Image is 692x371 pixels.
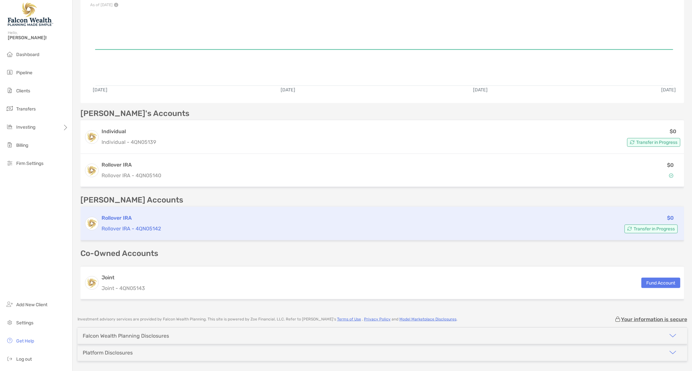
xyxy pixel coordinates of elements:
span: Transfer in Progress [634,227,675,231]
p: Joint - 4QN05143 [102,284,145,292]
button: Fund Account [641,278,680,288]
p: Co-Owned Accounts [80,249,684,258]
p: [PERSON_NAME] Accounts [80,196,183,204]
img: logo account [85,276,98,289]
span: Firm Settings [16,161,43,166]
img: icon arrow [669,349,677,356]
span: Get Help [16,338,34,344]
h3: Rollover IRA [102,161,552,169]
img: logo account [85,164,98,177]
h3: Individual [102,128,156,135]
a: Model Marketplace Disclosures [399,317,456,321]
p: Rollover IRA - 4QN05140 [102,171,552,180]
img: add_new_client icon [6,300,14,308]
p: $0 [667,214,674,222]
img: logout icon [6,355,14,363]
img: get-help icon [6,337,14,344]
span: Add New Client [16,302,47,307]
img: Falcon Wealth Planning Logo [8,3,53,26]
img: dashboard icon [6,50,14,58]
h3: Joint [102,274,145,282]
text: [DATE] [281,87,295,93]
p: Your information is secure [621,316,687,322]
span: Billing [16,143,28,148]
span: Dashboard [16,52,39,57]
img: Account Status icon [627,226,632,231]
img: Account Status icon [669,173,674,178]
a: Privacy Policy [364,317,391,321]
p: Rollover IRA - 4QN05142 [102,225,552,233]
h3: Rollover IRA [102,214,552,222]
text: [DATE] [93,87,107,93]
span: [PERSON_NAME]! [8,35,68,41]
div: Platform Disclosures [83,350,133,356]
p: As of [DATE] [90,3,159,7]
span: Settings [16,320,33,326]
span: Pipeline [16,70,32,75]
text: [DATE] [473,87,488,93]
text: [DATE] [661,87,676,93]
img: settings icon [6,319,14,326]
a: Terms of Use [337,317,361,321]
img: logo account [85,131,98,144]
span: Log out [16,356,32,362]
p: Individual - 4QN05139 [102,138,156,146]
p: Investment advisory services are provided by Falcon Wealth Planning . This site is powered by Zoe... [78,317,457,322]
p: $0 [670,127,676,135]
img: Performance Info [114,3,118,7]
div: Falcon Wealth Planning Disclosures [83,333,169,339]
img: firm-settings icon [6,159,14,167]
span: Transfer in Progress [636,141,677,144]
img: icon arrow [669,332,677,340]
span: Clients [16,88,30,94]
img: billing icon [6,141,14,149]
img: investing icon [6,123,14,131]
img: Account Status icon [630,140,635,145]
img: pipeline icon [6,68,14,76]
img: logo account [85,217,98,230]
span: Investing [16,124,35,130]
img: clients icon [6,87,14,94]
p: $0 [667,161,674,169]
p: [PERSON_NAME]'s Accounts [80,110,189,118]
span: Transfers [16,106,36,112]
img: transfers icon [6,105,14,112]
